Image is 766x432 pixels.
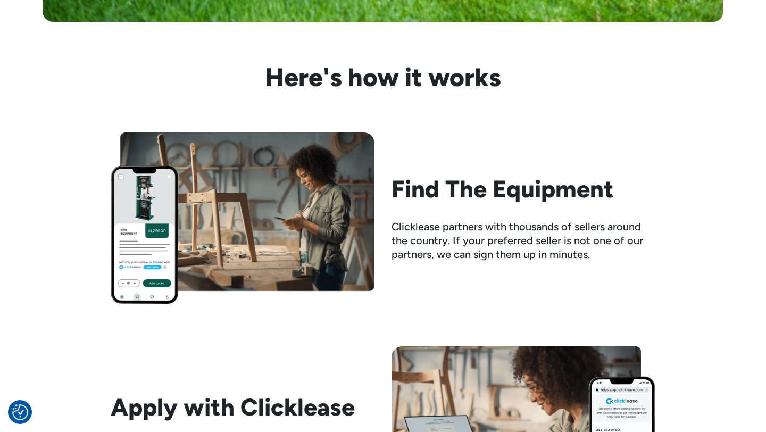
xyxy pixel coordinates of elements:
h3: Here's how it works [111,64,655,90]
button: Consent Preferences [12,404,28,420]
img: Woman looking at her phone while standing beside her workbench with half assembled chair [111,132,374,304]
div: Clicklease partners with thousands of sellers around the country. If your preferred seller is not... [392,220,655,261]
img: Revisit consent button [12,404,28,420]
h2: Find The Equipment [392,175,655,203]
h2: Apply with Clicklease [111,393,374,421]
